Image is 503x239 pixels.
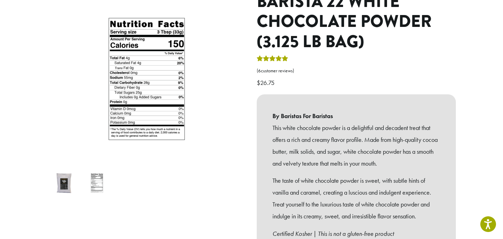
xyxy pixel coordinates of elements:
[272,122,440,169] p: This white chocolate powder is a delightful and decadent treat that offers a rich and creamy flav...
[272,175,440,222] p: The taste of white chocolate powder is sweet, with subtle hints of vanilla and caramel, creating ...
[257,79,276,87] bdi: 26.75
[257,79,260,87] span: $
[272,230,394,238] em: Certified Kosher | This is not a gluten-free product
[257,67,456,74] a: (6customer reviews)
[50,169,78,197] img: Barista 22 Sweet Ground White Chocolate Powder
[272,110,440,122] b: By Baristas For Baristas
[83,169,111,197] img: Barista 22 White Chocolate Powder (3.125 lb bag) - Image 2
[257,55,288,65] div: Rated 5.00 out of 5
[258,68,261,74] span: 6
